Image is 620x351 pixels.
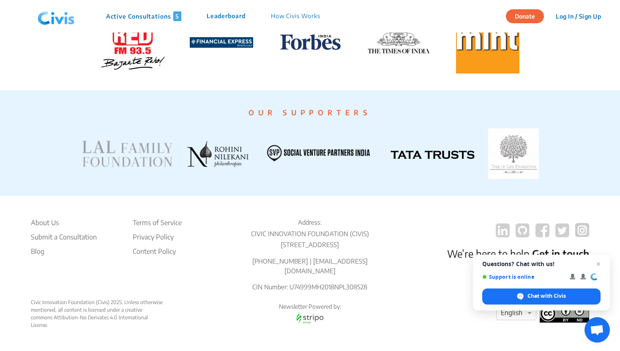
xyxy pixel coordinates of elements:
[447,246,589,261] p: We’re here to help.
[532,247,589,260] a: Get in touch
[271,11,320,21] p: How Civis Works
[391,150,474,159] img: TATA TRUSTS
[235,302,385,311] p: Newsletter Powered by:
[34,4,78,29] img: navlogo.png
[101,14,164,70] img: Red FM logo
[482,288,601,305] div: Chat with Civis
[31,232,97,242] li: Submit a Consultation
[235,282,385,292] p: CIN Number: U74999MH2018NPL308528
[235,229,385,239] p: CIVIC INNOVATION FOUNDATION (CIVIS)
[31,246,97,256] a: Blog
[173,11,181,21] span: 5
[190,36,253,47] a: Financial-Express-Logo
[482,261,601,267] span: Questions? Chat with us!
[186,140,249,167] img: ROHINI NILEKANI PHILANTHROPIES
[235,218,385,227] p: Address:
[367,29,431,55] img: TOI logo
[584,317,610,343] div: Open chat
[279,32,342,52] img: Forbes logo
[527,292,566,300] span: Chat with Civis
[540,305,589,323] img: footer logo
[235,240,385,250] p: [STREET_ADDRESS]
[133,246,182,256] li: Content Policy
[456,10,519,73] img: Mint logo
[190,37,253,48] img: Financial-Express-Logo
[31,299,164,329] div: Civic Innovation Foundation (Civis) 2025. Unless otherwise mentioned, all content is licensed und...
[106,11,181,21] p: Active Consultations
[262,140,377,167] img: SVP INDIA
[593,259,604,269] span: Close chat
[207,11,246,21] p: Leaderboard
[292,311,328,326] img: stripo email logo
[506,11,550,20] a: Donate
[482,274,564,280] span: Support is online
[488,128,539,179] img: TATA TRUSTS
[133,232,182,242] li: Privacy Policy
[31,218,97,228] li: About Us
[235,256,385,275] p: [PHONE_NUMBER] | [EMAIL_ADDRESS][DOMAIN_NAME]
[550,10,606,23] button: Log In / Sign Up
[133,218,182,228] li: Terms of Service
[506,9,544,23] button: Donate
[82,140,173,167] img: LAL FAMILY FOUNDATION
